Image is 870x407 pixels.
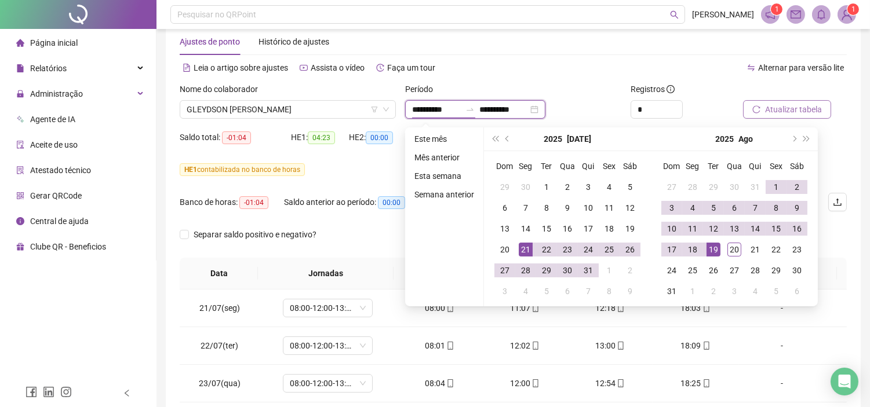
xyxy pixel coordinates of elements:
[616,342,625,350] span: mobile
[686,263,700,277] div: 25
[300,64,308,72] span: youtube
[800,127,813,151] button: super-next-year
[465,105,475,114] span: swap-right
[745,197,766,218] td: 2025-08-07
[686,284,700,298] div: 1
[201,341,238,350] span: 22/07(ter)
[30,38,78,47] span: Página inicial
[701,379,711,387] span: mobile
[30,242,106,251] span: Clube QR - Beneficios
[581,263,595,277] div: 31
[519,263,533,277] div: 28
[665,243,679,256] div: 17
[494,177,515,197] td: 2025-06-29
[847,3,859,15] sup: Atualize o seu contato no menu Meus Dados
[665,201,679,215] div: 3
[748,284,762,298] div: 4
[701,304,711,312] span: mobile
[387,63,435,72] span: Faça um tour
[536,197,557,218] td: 2025-07-08
[187,101,389,118] span: GLEYDSON ANTONIO FERREIRA LOBO
[727,180,741,194] div: 30
[631,83,675,96] span: Registros
[239,196,268,209] span: -01:04
[745,218,766,239] td: 2025-08-14
[581,180,595,194] div: 3
[745,177,766,197] td: 2025-07-31
[670,10,679,19] span: search
[515,177,536,197] td: 2025-06-30
[519,180,533,194] div: 30
[540,243,554,256] div: 22
[769,180,783,194] div: 1
[16,192,24,200] span: qrcode
[766,260,787,281] td: 2025-08-29
[30,166,91,175] span: Atestado técnico
[376,64,384,72] span: history
[578,218,599,239] td: 2025-07-17
[682,260,703,281] td: 2025-08-25
[410,188,479,201] li: Semana anterior
[30,115,75,124] span: Agente de IA
[766,239,787,260] td: 2025-08-22
[787,239,807,260] td: 2025-08-23
[661,197,682,218] td: 2025-08-03
[30,64,67,73] span: Relatórios
[775,5,779,13] span: 1
[623,201,637,215] div: 12
[308,131,335,144] span: 04:23
[445,304,454,312] span: mobile
[349,131,407,144] div: HE 2:
[410,151,479,164] li: Mês anterior
[724,197,745,218] td: 2025-08-06
[410,132,479,146] li: Este mês
[371,106,378,113] span: filter
[724,239,745,260] td: 2025-08-20
[724,218,745,239] td: 2025-08-13
[769,243,783,256] div: 22
[599,281,620,302] td: 2025-08-08
[703,218,724,239] td: 2025-08-12
[703,177,724,197] td: 2025-07-29
[766,177,787,197] td: 2025-08-01
[494,218,515,239] td: 2025-07-13
[577,339,643,352] div: 13:00
[26,386,37,398] span: facebook
[665,263,679,277] div: 24
[787,197,807,218] td: 2025-08-09
[661,239,682,260] td: 2025-08-17
[724,281,745,302] td: 2025-09-03
[16,141,24,149] span: audit
[578,260,599,281] td: 2025-07-31
[727,222,741,236] div: 13
[445,342,454,350] span: mobile
[515,239,536,260] td: 2025-07-21
[222,131,251,144] span: -01:04
[30,140,78,149] span: Aceite de uso
[544,127,562,151] button: year panel
[748,339,816,352] div: -
[180,258,258,289] th: Data
[560,222,574,236] div: 16
[16,166,24,174] span: solution
[602,180,616,194] div: 4
[519,201,533,215] div: 7
[581,222,595,236] div: 17
[405,83,441,96] label: Período
[620,156,640,177] th: Sáb
[540,201,554,215] div: 8
[560,284,574,298] div: 6
[16,64,24,72] span: file
[661,177,682,197] td: 2025-07-27
[682,218,703,239] td: 2025-08-11
[536,218,557,239] td: 2025-07-15
[727,284,741,298] div: 3
[682,156,703,177] th: Seg
[787,156,807,177] th: Sáb
[581,243,595,256] div: 24
[530,304,540,312] span: mobile
[599,197,620,218] td: 2025-07-11
[501,127,514,151] button: prev-year
[686,180,700,194] div: 28
[515,218,536,239] td: 2025-07-14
